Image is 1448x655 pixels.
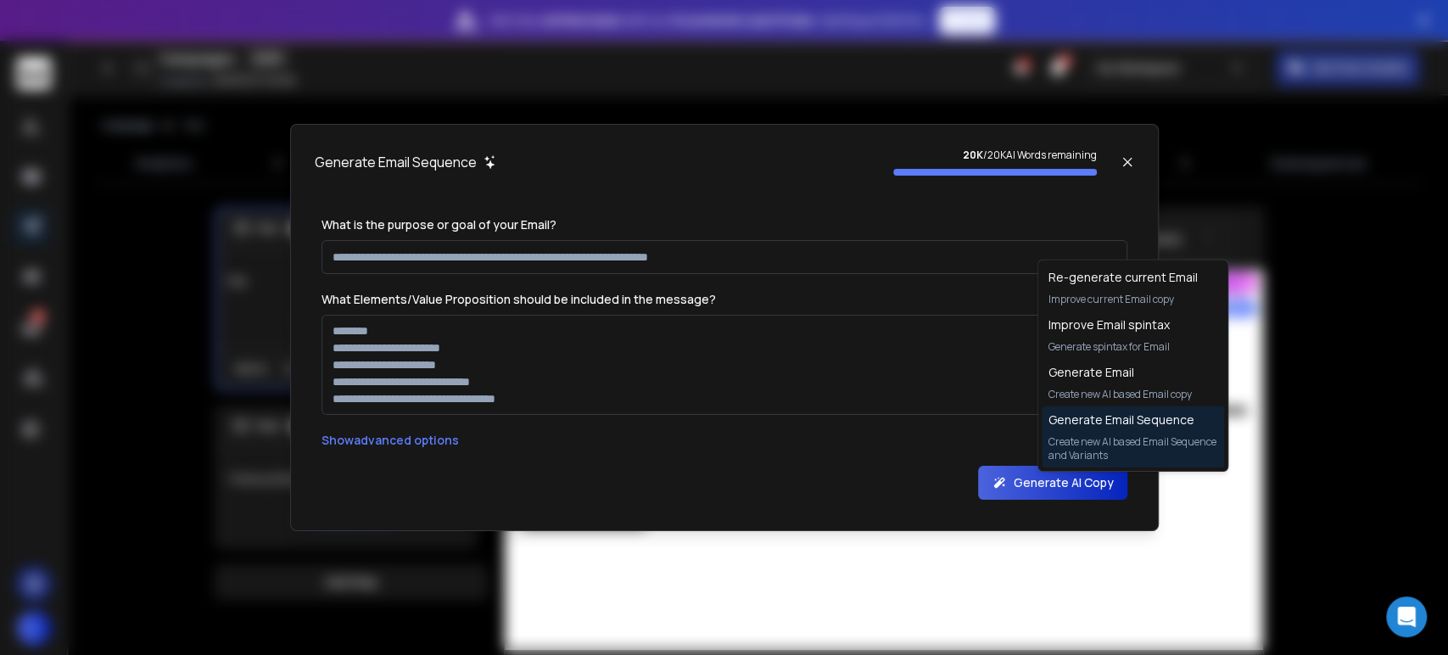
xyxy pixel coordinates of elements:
h1: Generate Email [1048,364,1192,381]
h1: Improve Email spintax [1048,316,1170,333]
h1: Generate Email Sequence [315,152,477,172]
h1: Re-generate current Email [1048,269,1198,286]
label: What is the purpose or goal of your Email? [321,216,556,232]
p: Show advanced options [321,432,1127,449]
p: Create new AI based Email copy [1048,388,1192,401]
strong: 20K [963,148,983,162]
button: Generate AI Copy [978,466,1127,500]
h1: Generate Email Sequence [1048,411,1217,428]
p: Create new AI based Email Sequence and Variants [1048,435,1217,462]
p: / 20K AI Words remaining [893,148,1097,162]
label: What Elements/Value Proposition should be included in the message? [321,291,716,307]
div: Open Intercom Messenger [1386,596,1427,637]
p: Generate spintax for Email [1048,340,1170,354]
p: Improve current Email copy [1048,293,1198,306]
